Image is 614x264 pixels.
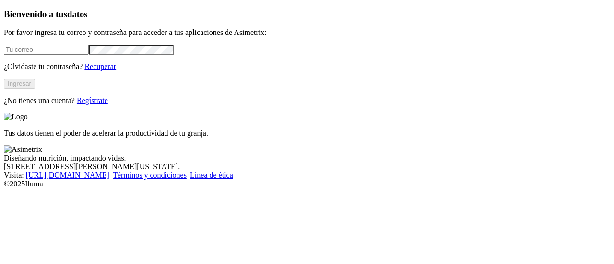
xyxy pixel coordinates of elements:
[4,180,610,188] div: © 2025 Iluma
[4,162,610,171] div: [STREET_ADDRESS][PERSON_NAME][US_STATE].
[4,145,42,154] img: Asimetrix
[4,45,89,55] input: Tu correo
[4,62,610,71] p: ¿Olvidaste tu contraseña?
[26,171,109,179] a: [URL][DOMAIN_NAME]
[4,9,610,20] h3: Bienvenido a tus
[84,62,116,70] a: Recuperar
[190,171,233,179] a: Línea de ética
[4,129,610,138] p: Tus datos tienen el poder de acelerar la productividad de tu granja.
[4,96,610,105] p: ¿No tienes una cuenta?
[4,171,610,180] div: Visita : | |
[113,171,187,179] a: Términos y condiciones
[4,79,35,89] button: Ingresar
[67,9,88,19] span: datos
[77,96,108,104] a: Regístrate
[4,113,28,121] img: Logo
[4,28,610,37] p: Por favor ingresa tu correo y contraseña para acceder a tus aplicaciones de Asimetrix:
[4,154,610,162] div: Diseñando nutrición, impactando vidas.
